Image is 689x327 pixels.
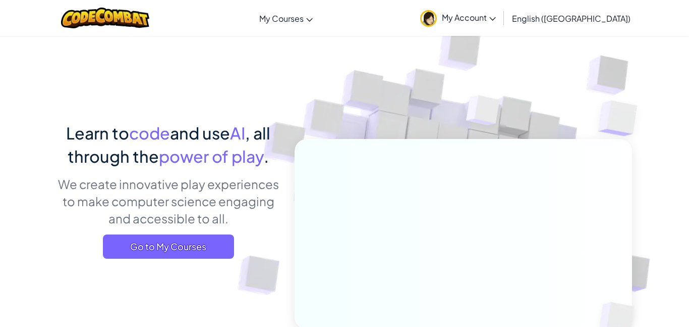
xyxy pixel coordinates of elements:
img: Overlap cubes [447,75,520,151]
span: . [264,146,269,166]
span: and use [170,123,230,143]
img: Overlap cubes [578,76,665,161]
span: code [129,123,170,143]
a: My Account [415,2,501,34]
span: My Account [442,12,496,23]
a: Go to My Courses [103,235,234,259]
span: English ([GEOGRAPHIC_DATA]) [512,13,630,24]
img: CodeCombat logo [61,8,149,28]
img: avatar [420,10,437,27]
span: power of play [159,146,264,166]
span: My Courses [259,13,304,24]
a: My Courses [254,5,318,32]
p: We create innovative play experiences to make computer science engaging and accessible to all. [57,175,279,227]
span: Learn to [66,123,129,143]
span: AI [230,123,245,143]
a: English ([GEOGRAPHIC_DATA]) [507,5,636,32]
